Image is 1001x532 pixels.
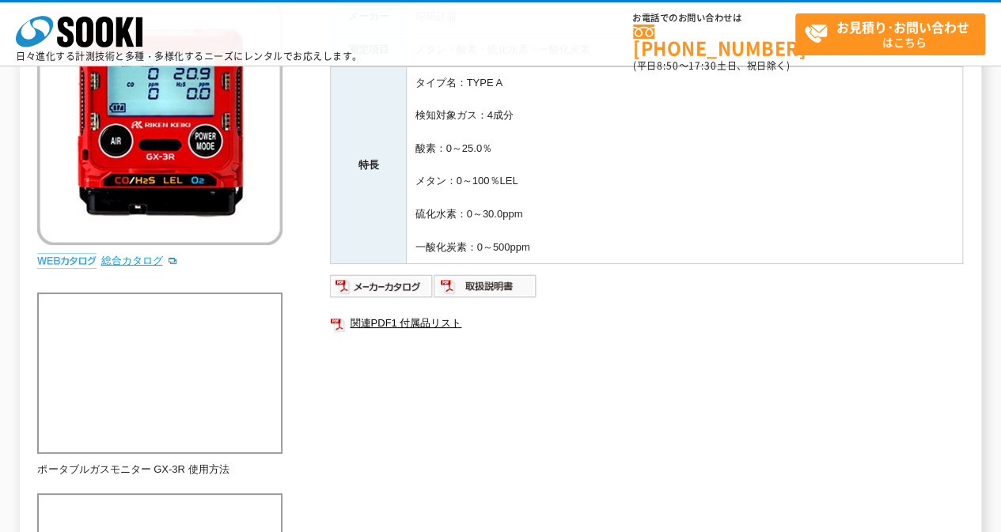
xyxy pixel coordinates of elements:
p: 日々進化する計測技術と多種・多様化するニーズにレンタルでお応えします。 [16,51,362,61]
a: 総合カタログ [100,255,178,266]
a: お見積り･お問い合わせはこちら [795,13,985,55]
a: 取扱説明書 [434,285,537,296]
img: webカタログ [37,253,97,269]
img: 取扱説明書 [434,274,537,299]
a: 関連PDF1 付属品リスト [330,313,963,334]
p: ポータブルガスモニター GX-3R 使用方法 [37,462,282,478]
td: タイプ名：TYPE A 検知対象ガス：4成分 酸素：0～25.0％ メタン：0～100％LEL 硫化水素：0～30.0ppm 一酸化炭素：0～500ppm [407,66,963,264]
img: メーカーカタログ [330,274,434,299]
th: 特長 [331,66,407,264]
span: 8:50 [657,58,679,73]
a: メーカーカタログ [330,285,434,296]
span: (平日 ～ 土日、祝日除く) [633,58,790,73]
strong: お見積り･お問い合わせ [836,17,969,36]
span: お電話でのお問い合わせは [633,13,795,23]
a: [PHONE_NUMBER] [633,25,795,57]
span: 17:30 [688,58,717,73]
span: はこちら [804,14,984,54]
